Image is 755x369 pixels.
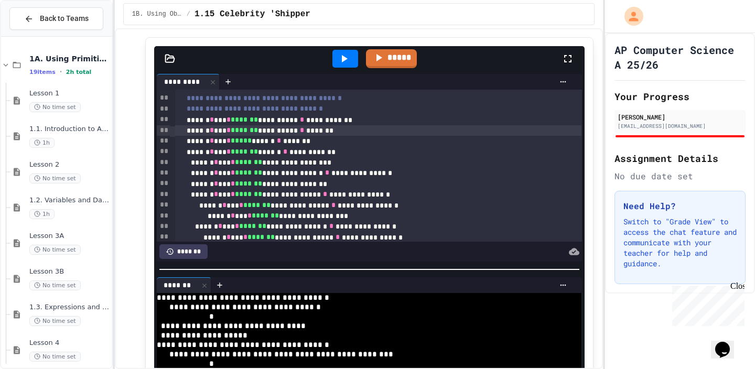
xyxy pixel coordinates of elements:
div: No due date set [614,170,746,182]
span: Back to Teams [40,13,89,24]
span: No time set [29,280,81,290]
button: Back to Teams [9,7,103,30]
span: • [60,68,62,76]
span: / [187,10,190,18]
span: No time set [29,173,81,183]
span: 1.3. Expressions and Output [New] [29,303,110,312]
span: No time set [29,316,81,326]
h3: Need Help? [623,200,737,212]
h2: Assignment Details [614,151,746,166]
h2: Your Progress [614,89,746,104]
span: No time set [29,352,81,362]
iframe: chat widget [668,281,745,326]
span: 1h [29,209,55,219]
div: [EMAIL_ADDRESS][DOMAIN_NAME] [618,122,742,130]
span: No time set [29,102,81,112]
div: Chat with us now!Close [4,4,72,67]
p: Switch to "Grade View" to access the chat feature and communicate with your teacher for help and ... [623,216,737,269]
iframe: chat widget [711,327,745,359]
span: 1.2. Variables and Data Types [29,196,110,205]
span: No time set [29,245,81,255]
span: 1.1. Introduction to Algorithms, Programming, and Compilers [29,125,110,134]
span: Lesson 2 [29,160,110,169]
div: My Account [613,4,646,28]
span: 19 items [29,69,56,75]
span: Lesson 3B [29,267,110,276]
span: 2h total [66,69,92,75]
span: Lesson 1 [29,89,110,98]
span: Lesson 4 [29,339,110,348]
span: 1.15 Celebrity 'Shipper [195,8,310,20]
span: Lesson 3A [29,232,110,241]
span: 1B. Using Objects and Methods [132,10,182,18]
span: 1A. Using Primitives [29,54,110,63]
h1: AP Computer Science A 25/26 [614,42,746,72]
span: 1h [29,138,55,148]
div: [PERSON_NAME] [618,112,742,122]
